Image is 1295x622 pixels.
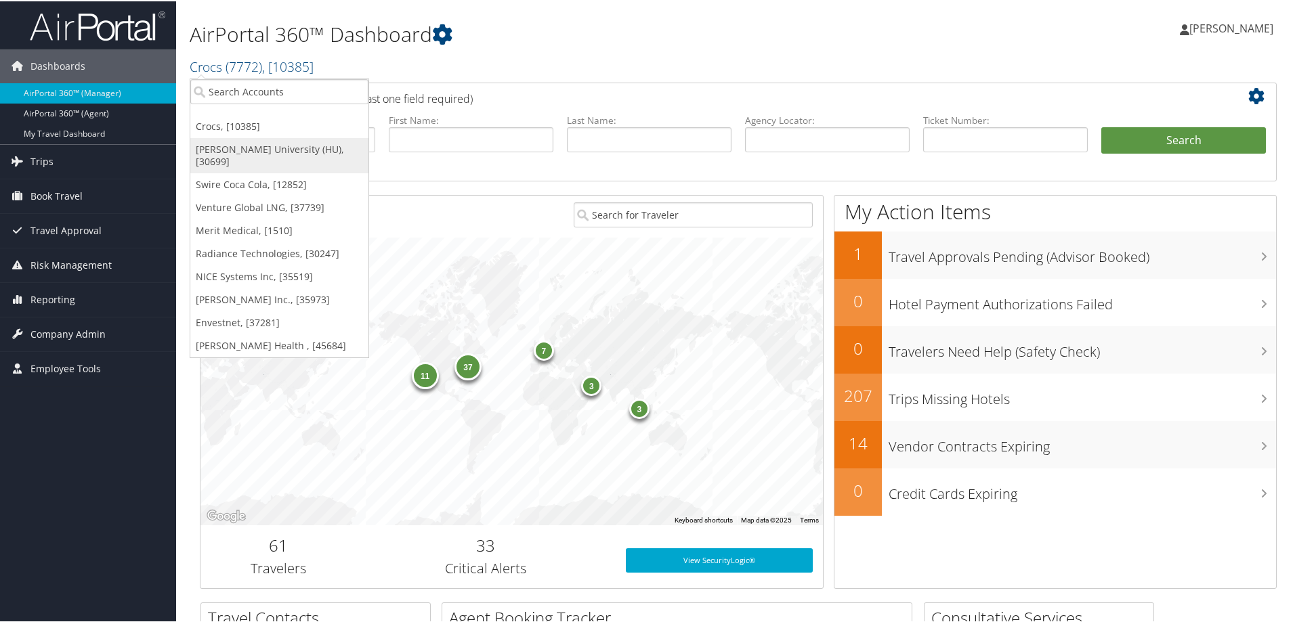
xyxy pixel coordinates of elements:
h2: 33 [366,533,606,556]
label: Agency Locator: [745,112,910,126]
div: 37 [454,352,482,379]
h3: Travelers Need Help (Safety Check) [889,334,1276,360]
a: 1Travel Approvals Pending (Advisor Booked) [834,230,1276,277]
a: [PERSON_NAME] University (HU), [30699] [190,137,368,172]
a: [PERSON_NAME] Health , [45684] [190,333,368,356]
span: Map data ©2025 [741,515,792,523]
img: airportal-logo.png [30,9,165,41]
label: First Name: [389,112,553,126]
h3: Vendor Contracts Expiring [889,429,1276,455]
label: Last Name: [567,112,731,126]
span: Reporting [30,282,75,315]
span: Employee Tools [30,351,101,384]
a: Crocs, [10385] [190,114,368,137]
button: Keyboard shortcuts [675,514,733,524]
span: Risk Management [30,247,112,281]
label: Ticket Number: [923,112,1088,126]
h2: Airtinerary Lookup [211,84,1176,107]
a: 0Credit Cards Expiring [834,467,1276,514]
a: 0Travelers Need Help (Safety Check) [834,325,1276,372]
span: (at least one field required) [343,90,473,105]
div: 11 [411,360,438,387]
h1: AirPortal 360™ Dashboard [190,19,921,47]
a: View SecurityLogic® [626,547,813,571]
span: Dashboards [30,48,85,82]
a: [PERSON_NAME] [1180,7,1287,47]
a: Radiance Technologies, [30247] [190,241,368,264]
h2: 61 [211,533,346,556]
h3: Travelers [211,558,346,577]
span: [PERSON_NAME] [1189,20,1273,35]
h2: 0 [834,478,882,501]
h3: Travel Approvals Pending (Advisor Booked) [889,240,1276,265]
a: NICE Systems Inc, [35519] [190,264,368,287]
h2: 1 [834,241,882,264]
a: Swire Coca Cola, [12852] [190,172,368,195]
a: Merit Medical, [1510] [190,218,368,241]
a: Terms (opens in new tab) [800,515,819,523]
div: 3 [581,374,601,395]
span: Trips [30,143,54,177]
span: ( 7772 ) [226,56,262,74]
span: , [ 10385 ] [262,56,314,74]
input: Search Accounts [190,78,368,103]
h3: Critical Alerts [366,558,606,577]
span: Travel Approval [30,213,102,246]
input: Search for Traveler [574,201,813,226]
h3: Hotel Payment Authorizations Failed [889,287,1276,313]
span: Company Admin [30,316,106,350]
h3: Trips Missing Hotels [889,382,1276,407]
a: 0Hotel Payment Authorizations Failed [834,277,1276,325]
img: Google [204,506,249,524]
h1: My Action Items [834,196,1276,225]
button: Search [1101,126,1266,153]
h3: Credit Cards Expiring [889,476,1276,502]
span: Book Travel [30,178,83,212]
a: Crocs [190,56,314,74]
div: 7 [533,339,553,359]
h2: 0 [834,288,882,311]
a: Open this area in Google Maps (opens a new window) [204,506,249,524]
div: 3 [629,397,649,418]
a: 14Vendor Contracts Expiring [834,420,1276,467]
h2: 14 [834,430,882,453]
h2: 0 [834,336,882,359]
a: [PERSON_NAME] Inc., [35973] [190,287,368,310]
a: 207Trips Missing Hotels [834,372,1276,420]
a: Venture Global LNG, [37739] [190,195,368,218]
h2: 207 [834,383,882,406]
a: Envestnet, [37281] [190,310,368,333]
